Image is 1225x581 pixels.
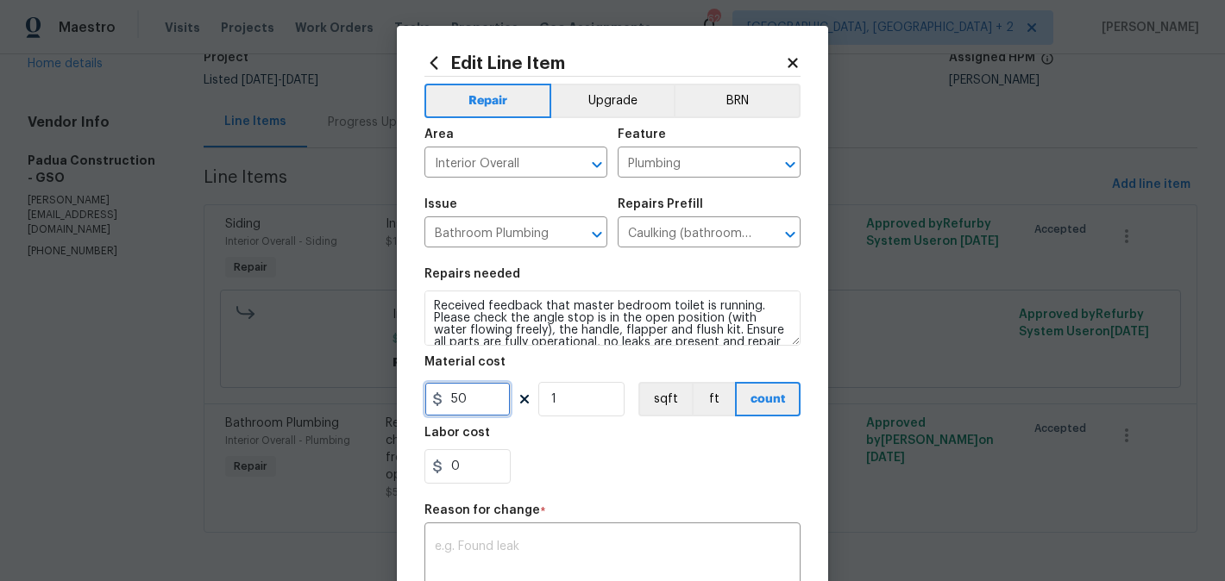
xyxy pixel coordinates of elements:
button: Repair [424,84,551,118]
h5: Reason for change [424,504,540,516]
button: BRN [674,84,801,118]
textarea: Received feedback that master bedroom toilet is running. Please check the angle stop is in the op... [424,290,801,346]
h5: Material cost [424,356,506,368]
button: Open [778,222,802,247]
h5: Labor cost [424,427,490,439]
button: ft [692,382,735,416]
button: count [735,382,801,416]
h5: Feature [618,128,666,141]
button: Open [585,222,609,247]
button: Open [778,153,802,177]
h5: Area [424,128,454,141]
h2: Edit Line Item [424,53,785,72]
h5: Issue [424,198,457,210]
button: sqft [638,382,692,416]
h5: Repairs needed [424,268,520,280]
button: Upgrade [551,84,675,118]
h5: Repairs Prefill [618,198,703,210]
button: Open [585,153,609,177]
